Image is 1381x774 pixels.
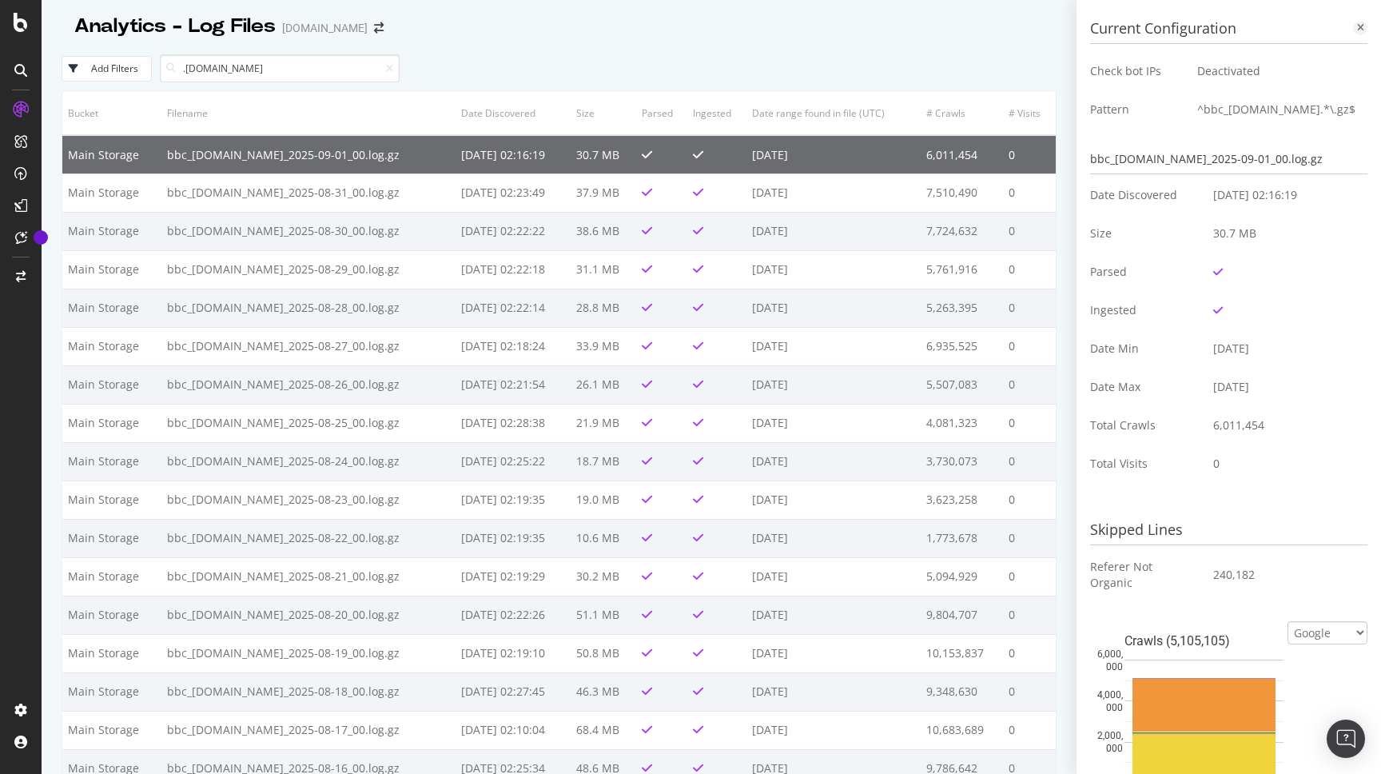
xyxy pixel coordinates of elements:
[456,481,571,519] td: [DATE] 02:19:35
[571,672,636,711] td: 46.3 MB
[62,135,161,174] td: Main Storage
[746,174,920,212] td: [DATE]
[456,711,571,749] td: [DATE] 02:10:04
[161,365,456,404] td: bbc_[DOMAIN_NAME]_2025-08-26_00.log.gz
[1003,135,1055,174] td: 0
[746,481,920,519] td: [DATE]
[456,557,571,596] td: [DATE] 02:19:29
[161,404,456,442] td: bbc_[DOMAIN_NAME]_2025-08-25_00.log.gz
[1003,212,1055,250] td: 0
[571,596,636,634] td: 51.1 MB
[746,442,920,481] td: [DATE]
[1090,145,1367,174] div: bbc_[DOMAIN_NAME]_2025-09-01_00.log.gz
[62,404,161,442] td: Main Storage
[746,327,920,365] td: [DATE]
[1090,90,1185,129] td: Pattern
[1213,567,1255,583] span: 240,182
[1090,553,1201,596] td: Referer Not Organic
[746,557,920,596] td: [DATE]
[746,634,920,672] td: [DATE]
[1003,442,1055,481] td: 0
[571,442,636,481] td: 18.7 MB
[62,91,161,135] th: Bucket
[1003,365,1055,404] td: 0
[1090,291,1201,329] td: Ingested
[62,672,161,711] td: Main Storage
[62,365,161,404] td: Main Storage
[62,596,161,634] td: Main Storage
[160,54,400,82] input: Search
[456,404,571,442] td: [DATE] 02:28:38
[1106,743,1123,754] text: 000
[1327,720,1365,758] div: Open Intercom Messenger
[161,289,456,327] td: bbc_[DOMAIN_NAME]_2025-08-28_00.log.gz
[1201,368,1367,406] td: [DATE]
[1097,648,1123,659] text: 6,000,
[1090,516,1367,545] h3: Skipped Lines
[746,519,920,557] td: [DATE]
[62,442,161,481] td: Main Storage
[34,230,48,245] div: Tooltip anchor
[1003,174,1055,212] td: 0
[456,672,571,711] td: [DATE] 02:27:45
[571,327,636,365] td: 33.9 MB
[571,135,636,174] td: 30.7 MB
[1097,689,1123,700] text: 4,000,
[921,672,1004,711] td: 9,348,630
[1003,250,1055,289] td: 0
[571,634,636,672] td: 50.8 MB
[161,711,456,749] td: bbc_[DOMAIN_NAME]_2025-08-17_00.log.gz
[1201,176,1367,214] td: [DATE] 02:16:19
[746,212,920,250] td: [DATE]
[456,365,571,404] td: [DATE] 02:21:54
[456,135,571,174] td: [DATE] 02:16:19
[746,135,920,174] td: [DATE]
[1201,406,1367,445] td: 6,011,454
[921,289,1004,327] td: 5,263,395
[1090,214,1201,253] td: Size
[921,327,1004,365] td: 6,935,525
[62,289,161,327] td: Main Storage
[1003,91,1055,135] th: # Visits
[921,519,1004,557] td: 1,773,678
[571,404,636,442] td: 21.9 MB
[1003,711,1055,749] td: 0
[1201,214,1367,253] td: 30.7 MB
[1003,519,1055,557] td: 0
[921,557,1004,596] td: 5,094,929
[746,365,920,404] td: [DATE]
[1106,660,1123,672] text: 000
[62,634,161,672] td: Main Storage
[1106,702,1123,713] text: 000
[62,711,161,749] td: Main Storage
[1090,52,1185,90] td: Check bot IPs
[746,250,920,289] td: [DATE]
[62,174,161,212] td: Main Storage
[161,672,456,711] td: bbc_[DOMAIN_NAME]_2025-08-18_00.log.gz
[746,289,920,327] td: [DATE]
[921,711,1004,749] td: 10,683,689
[161,519,456,557] td: bbc_[DOMAIN_NAME]_2025-08-22_00.log.gz
[746,672,920,711] td: [DATE]
[746,404,920,442] td: [DATE]
[91,62,138,75] div: Add Filters
[1003,404,1055,442] td: 0
[456,634,571,672] td: [DATE] 02:19:10
[1003,327,1055,365] td: 0
[921,212,1004,250] td: 7,724,632
[1090,368,1201,406] td: Date Max
[1090,329,1201,368] td: Date Min
[161,634,456,672] td: bbc_[DOMAIN_NAME]_2025-08-19_00.log.gz
[161,557,456,596] td: bbc_[DOMAIN_NAME]_2025-08-21_00.log.gz
[456,212,571,250] td: [DATE] 02:22:22
[921,135,1004,174] td: 6,011,454
[62,557,161,596] td: Main Storage
[456,442,571,481] td: [DATE] 02:25:22
[571,557,636,596] td: 30.2 MB
[282,20,368,36] div: [DOMAIN_NAME]
[571,711,636,749] td: 68.4 MB
[456,174,571,212] td: [DATE] 02:23:49
[456,327,571,365] td: [DATE] 02:18:24
[746,91,920,135] th: Date range found in file (UTC)
[571,212,636,250] td: 38.6 MB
